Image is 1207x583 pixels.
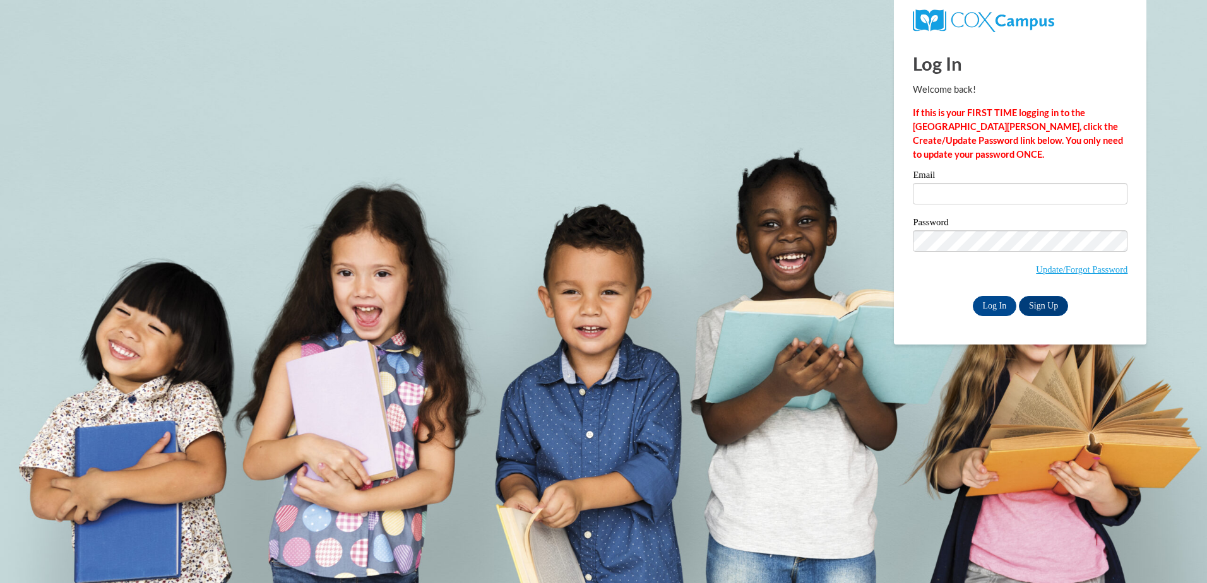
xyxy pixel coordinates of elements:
input: Log In [973,296,1017,316]
label: Email [913,170,1127,183]
label: Password [913,218,1127,230]
a: Update/Forgot Password [1036,264,1127,274]
h1: Log In [913,50,1127,76]
p: Welcome back! [913,83,1127,97]
a: Sign Up [1019,296,1068,316]
a: COX Campus [913,15,1054,25]
strong: If this is your FIRST TIME logging in to the [GEOGRAPHIC_DATA][PERSON_NAME], click the Create/Upd... [913,107,1123,160]
img: COX Campus [913,9,1054,32]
